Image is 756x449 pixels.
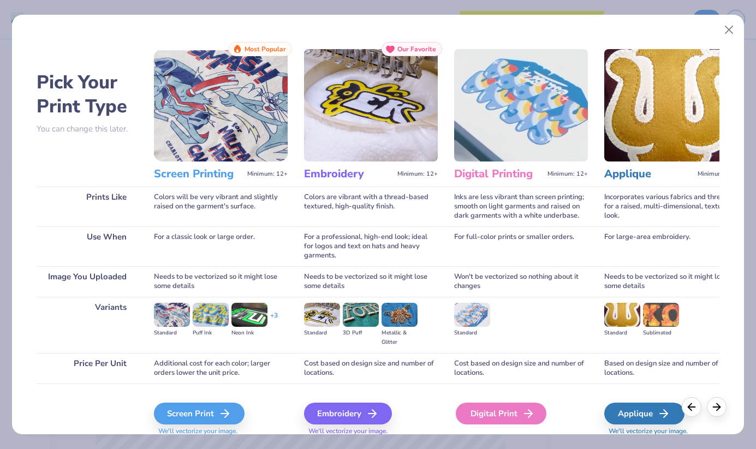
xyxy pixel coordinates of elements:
h3: Screen Printing [154,167,243,181]
span: We'll vectorize your image. [604,427,738,436]
img: Sublimated [643,303,679,327]
div: For a professional, high-end look; ideal for logos and text on hats and heavy garments. [304,226,438,266]
img: Standard [154,303,190,327]
div: Puff Ink [193,328,229,338]
div: Needs to be vectorized so it might lose some details [304,266,438,297]
div: Neon Ink [231,328,267,338]
span: Minimum: 12+ [698,170,738,178]
div: Use When [37,226,138,266]
img: Standard [604,303,640,327]
img: Screen Printing [154,49,288,161]
div: For a classic look or large order. [154,226,288,266]
img: Applique [604,49,738,161]
span: Minimum: 12+ [397,170,438,178]
div: Based on design size and number of locations. [604,353,738,384]
div: Variants [37,297,138,353]
div: Standard [304,328,340,338]
span: Most Popular [245,45,286,53]
span: We'll vectorize your image. [154,427,288,436]
div: Sublimated [643,328,679,338]
img: Embroidery [304,49,438,161]
div: Additional cost for each color; larger orders lower the unit price. [154,353,288,384]
div: Won't be vectorized so nothing about it changes [454,266,588,297]
div: Needs to be vectorized so it might lose some details [604,266,738,297]
img: Standard [454,303,490,327]
h3: Digital Printing [454,167,543,181]
div: Image You Uploaded [37,266,138,297]
img: Neon Ink [231,303,267,327]
div: + 3 [270,311,278,330]
div: Colors are vibrant with a thread-based textured, high-quality finish. [304,187,438,226]
div: Needs to be vectorized so it might lose some details [154,266,288,297]
h2: Pick Your Print Type [37,70,138,118]
h3: Applique [604,167,693,181]
img: Puff Ink [193,303,229,327]
div: Cost based on design size and number of locations. [454,353,588,384]
div: Colors will be very vibrant and slightly raised on the garment's surface. [154,187,288,226]
div: Prints Like [37,187,138,226]
div: Metallic & Glitter [382,328,418,347]
img: Metallic & Glitter [382,303,418,327]
img: Standard [304,303,340,327]
img: Digital Printing [454,49,588,161]
span: Our Favorite [397,45,436,53]
div: Standard [154,328,190,338]
span: Minimum: 12+ [247,170,288,178]
div: Price Per Unit [37,353,138,384]
span: Minimum: 12+ [547,170,588,178]
p: You can change this later. [37,124,138,134]
div: Standard [604,328,640,338]
div: Cost based on design size and number of locations. [304,353,438,384]
div: Inks are less vibrant than screen printing; smooth on light garments and raised on dark garments ... [454,187,588,226]
img: 3D Puff [343,303,379,327]
div: Screen Print [154,403,245,424]
div: For full-color prints or smaller orders. [454,226,588,266]
div: Digital Print [456,403,546,424]
div: For large-area embroidery. [604,226,738,266]
span: We'll vectorize your image. [304,427,438,436]
div: Applique [604,403,684,424]
div: Standard [454,328,490,338]
div: Embroidery [304,403,392,424]
div: 3D Puff [343,328,379,338]
div: Incorporates various fabrics and threads for a raised, multi-dimensional, textured look. [604,187,738,226]
button: Close [719,20,740,40]
h3: Embroidery [304,167,393,181]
